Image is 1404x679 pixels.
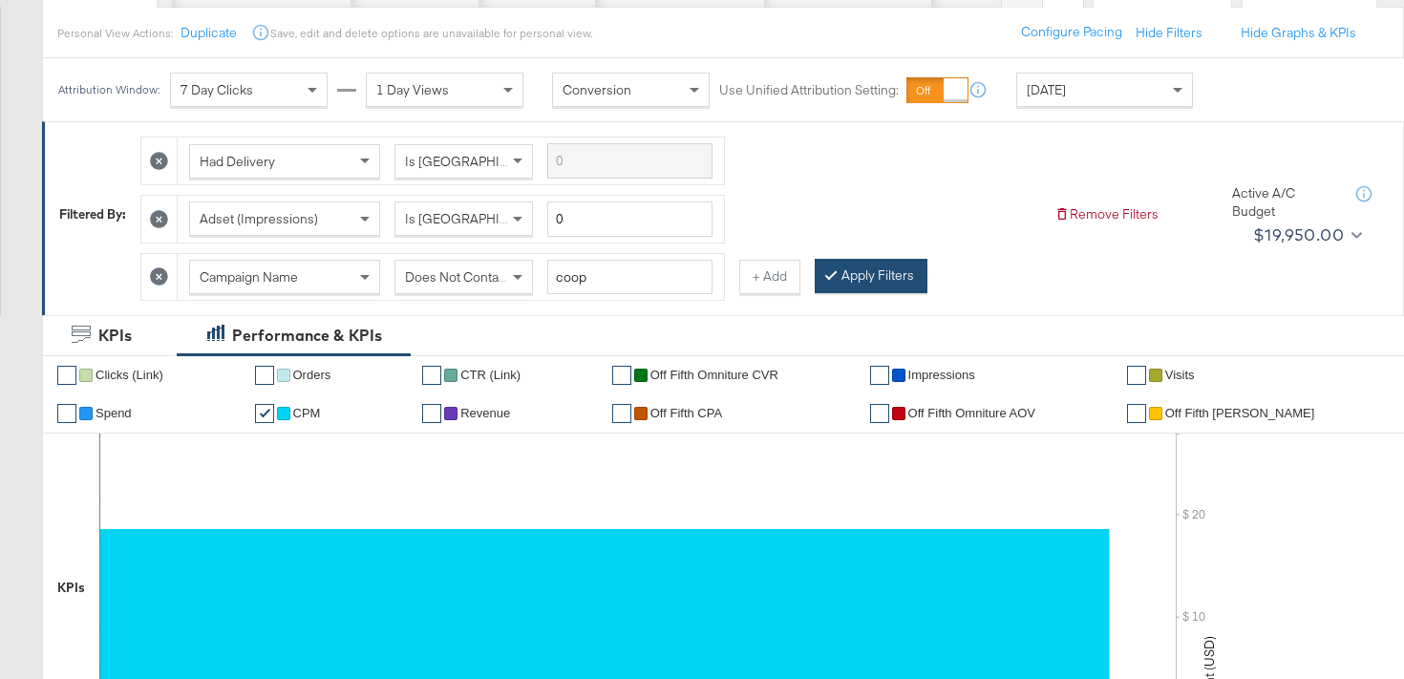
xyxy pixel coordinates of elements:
[96,368,163,382] span: Clicks (Link)
[650,406,722,420] span: off fifth CPA
[650,368,778,382] span: Off Fifth Omniture CVR
[1127,404,1146,423] a: ✔
[422,404,441,423] a: ✔
[870,366,889,385] a: ✔
[1253,221,1344,249] div: $19,950.00
[57,404,76,423] a: ✔
[1245,220,1366,250] button: $19,950.00
[405,153,551,170] span: Is [GEOGRAPHIC_DATA]
[563,81,631,98] span: Conversion
[815,259,927,293] button: Apply Filters
[1008,15,1136,50] button: Configure Pacing
[1054,205,1159,223] button: Remove Filters
[270,26,592,41] div: Save, edit and delete options are unavailable for personal view.
[1127,366,1146,385] a: ✔
[460,368,521,382] span: CTR (Link)
[908,406,1035,420] span: Off Fifth Omniture AOV
[1027,81,1066,98] span: [DATE]
[422,366,441,385] a: ✔
[181,24,237,42] button: Duplicate
[376,81,449,98] span: 1 Day Views
[739,260,800,294] button: + Add
[255,404,274,423] a: ✔
[57,579,85,597] div: KPIs
[405,268,509,286] span: Does Not Contain
[98,325,132,347] div: KPIs
[612,404,631,423] a: ✔
[547,260,713,295] input: Enter a search term
[1165,368,1195,382] span: Visits
[59,205,126,223] div: Filtered By:
[96,406,132,420] span: Spend
[1165,406,1315,420] span: Off Fifth [PERSON_NAME]
[719,81,899,99] label: Use Unified Attribution Setting:
[200,268,298,286] span: Campaign Name
[232,325,382,347] div: Performance & KPIs
[612,366,631,385] a: ✔
[255,366,274,385] a: ✔
[57,83,160,96] div: Attribution Window:
[1241,24,1356,42] button: Hide Graphs & KPIs
[293,368,331,382] span: Orders
[200,210,318,227] span: Adset (Impressions)
[908,368,975,382] span: Impressions
[57,366,76,385] a: ✔
[870,404,889,423] a: ✔
[1136,24,1202,42] button: Hide Filters
[200,153,275,170] span: Had Delivery
[1232,184,1337,220] div: Active A/C Budget
[293,406,321,420] span: CPM
[460,406,510,420] span: Revenue
[181,81,253,98] span: 7 Day Clicks
[405,210,551,227] span: Is [GEOGRAPHIC_DATA]
[547,143,713,179] input: Enter a search term
[57,26,173,41] div: Personal View Actions:
[547,202,713,237] input: Enter a number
